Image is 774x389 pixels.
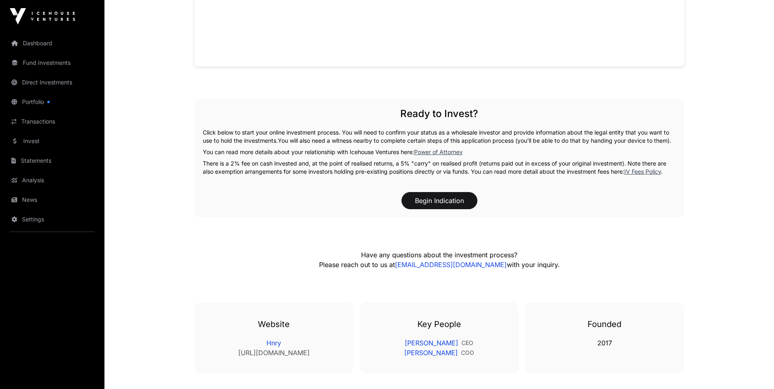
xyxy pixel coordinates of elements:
a: Dashboard [7,34,98,52]
a: Transactions [7,113,98,130]
p: You can read more details about your relationship with Icehouse Ventures here: [203,148,676,156]
p: 2017 [541,338,668,348]
h3: Key People [376,318,502,330]
p: Have any questions about the investment process? Please reach out to us at with your inquiry. [256,250,623,270]
a: [EMAIL_ADDRESS][DOMAIN_NAME] [395,261,507,269]
a: Invest [7,132,98,150]
a: [PERSON_NAME] [405,338,458,348]
button: Begin Indication [401,192,477,209]
a: IV Fees Policy [624,168,661,175]
h3: Founded [541,318,668,330]
iframe: Chat Widget [733,350,774,389]
a: Analysis [7,171,98,189]
a: Portfolio [7,93,98,111]
a: Fund Investments [7,54,98,72]
p: COO [461,349,474,357]
p: Click below to start your online investment process. You will need to confirm your status as a wh... [203,128,676,145]
a: Hnry [211,338,337,348]
img: Icehouse Ventures Logo [10,8,75,24]
a: Direct Investments [7,73,98,91]
a: News [7,191,98,209]
a: [PERSON_NAME] [404,348,458,358]
h3: Website [211,318,337,330]
a: Settings [7,210,98,228]
p: There is a 2% fee on cash invested and, at the point of realised returns, a 5% "carry" on realise... [203,159,676,176]
h2: Ready to Invest? [203,107,676,120]
a: [URL][DOMAIN_NAME] [211,348,337,358]
p: CEO [461,339,473,347]
a: Power of Attorney [414,148,463,155]
a: Statements [7,152,98,170]
span: You will also need a witness nearby to complete certain steps of this application process (you'll... [278,137,671,144]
